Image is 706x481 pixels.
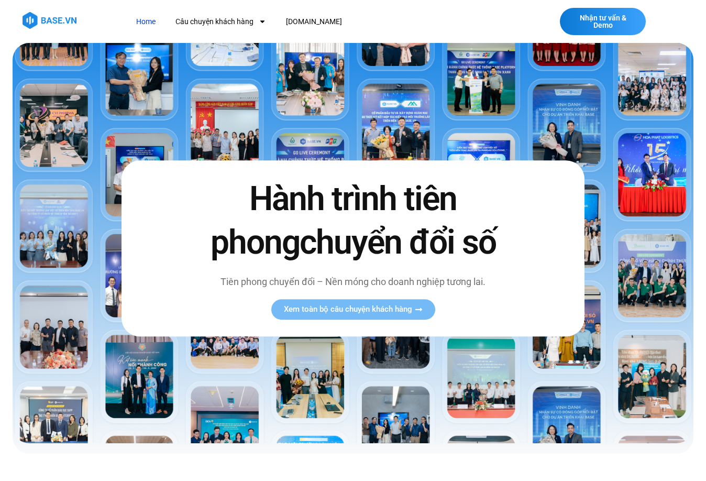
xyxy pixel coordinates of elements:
a: Câu chuyện khách hàng [168,12,274,31]
a: Nhận tư vấn & Demo [560,8,646,35]
nav: Menu [128,12,504,31]
span: Xem toàn bộ câu chuyện khách hàng [284,305,412,313]
a: [DOMAIN_NAME] [278,12,350,31]
span: Nhận tư vấn & Demo [570,14,635,29]
a: Xem toàn bộ câu chuyện khách hàng [271,299,435,320]
p: Tiên phong chuyển đổi – Nền móng cho doanh nghiệp tương lai. [202,275,504,289]
a: Home [128,12,163,31]
span: chuyển đổi số [300,223,496,262]
h2: Hành trình tiên phong [202,177,504,264]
